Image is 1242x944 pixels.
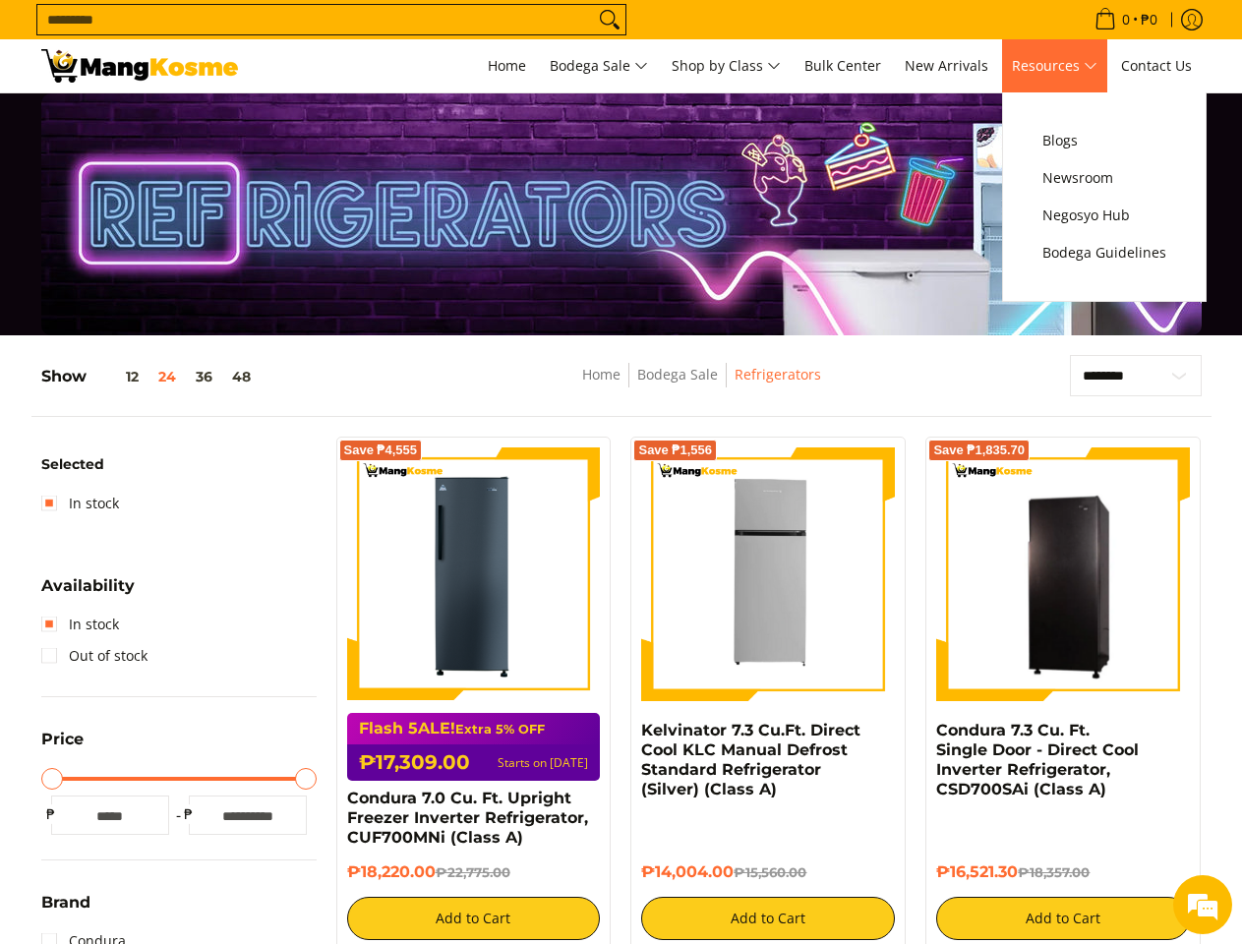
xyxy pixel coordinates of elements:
a: Resources [1002,39,1107,92]
span: Save ₱4,555 [344,444,418,456]
span: Availability [41,578,135,594]
h6: ₱16,521.30 [936,862,1190,882]
span: Brand [41,895,90,911]
button: Add to Cart [641,897,895,940]
h6: ₱18,220.00 [347,862,601,882]
summary: Open [41,732,84,762]
span: Home [488,56,526,75]
del: ₱15,560.00 [734,864,806,880]
a: In stock [41,609,119,640]
img: Condura 7.3 Cu. Ft. Single Door - Direct Cool Inverter Refrigerator, CSD700SAi (Class A) [936,450,1190,698]
h6: ₱14,004.00 [641,862,895,882]
nav: Breadcrumbs [445,363,959,407]
del: ₱18,357.00 [1018,864,1090,880]
span: Newsroom [1042,166,1166,191]
span: Contact Us [1121,56,1192,75]
a: Bodega Sale [637,365,718,383]
span: 0 [1119,13,1133,27]
span: New Arrivals [905,56,988,75]
a: New Arrivals [895,39,998,92]
a: Home [478,39,536,92]
a: Condura 7.3 Cu. Ft. Single Door - Direct Cool Inverter Refrigerator, CSD700SAi (Class A) [936,721,1139,798]
button: Add to Cart [347,897,601,940]
a: Out of stock [41,640,148,672]
span: Save ₱1,835.70 [933,444,1025,456]
a: Shop by Class [662,39,791,92]
a: Bulk Center [795,39,891,92]
nav: Main Menu [258,39,1202,92]
button: Search [594,5,625,34]
span: ₱0 [1138,13,1160,27]
summary: Open [41,895,90,925]
img: Bodega Sale Refrigerator l Mang Kosme: Home Appliances Warehouse Sale [41,49,238,83]
span: Shop by Class [672,54,781,79]
a: Bodega Guidelines [1033,234,1176,271]
button: 48 [222,369,261,384]
button: Add to Cart [936,897,1190,940]
img: Kelvinator 7.3 Cu.Ft. Direct Cool KLC Manual Defrost Standard Refrigerator (Silver) (Class A) [641,447,895,701]
span: Bodega Sale [550,54,648,79]
a: Bodega Sale [540,39,658,92]
span: ₱ [41,804,61,824]
h6: Selected [41,456,317,474]
a: Negosyo Hub [1033,197,1176,234]
h5: Show [41,367,261,386]
span: • [1089,9,1163,30]
a: Newsroom [1033,159,1176,197]
a: Condura 7.0 Cu. Ft. Upright Freezer Inverter Refrigerator, CUF700MNi (Class A) [347,789,588,847]
img: Condura 7.0 Cu. Ft. Upright Freezer Inverter Refrigerator, CUF700MNi (Class A) [347,447,601,701]
span: Price [41,732,84,747]
button: 36 [186,369,222,384]
a: Blogs [1033,122,1176,159]
span: Bodega Guidelines [1042,241,1166,265]
a: In stock [41,488,119,519]
button: 12 [87,369,148,384]
button: 24 [148,369,186,384]
span: Blogs [1042,129,1166,153]
span: Bulk Center [804,56,881,75]
span: Negosyo Hub [1042,204,1166,228]
summary: Open [41,578,135,609]
span: Save ₱1,556 [638,444,712,456]
a: Home [582,365,621,383]
span: Resources [1012,54,1097,79]
a: Refrigerators [735,365,821,383]
span: ₱ [179,804,199,824]
del: ₱22,775.00 [436,864,510,880]
a: Kelvinator 7.3 Cu.Ft. Direct Cool KLC Manual Defrost Standard Refrigerator (Silver) (Class A) [641,721,860,798]
a: Contact Us [1111,39,1202,92]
